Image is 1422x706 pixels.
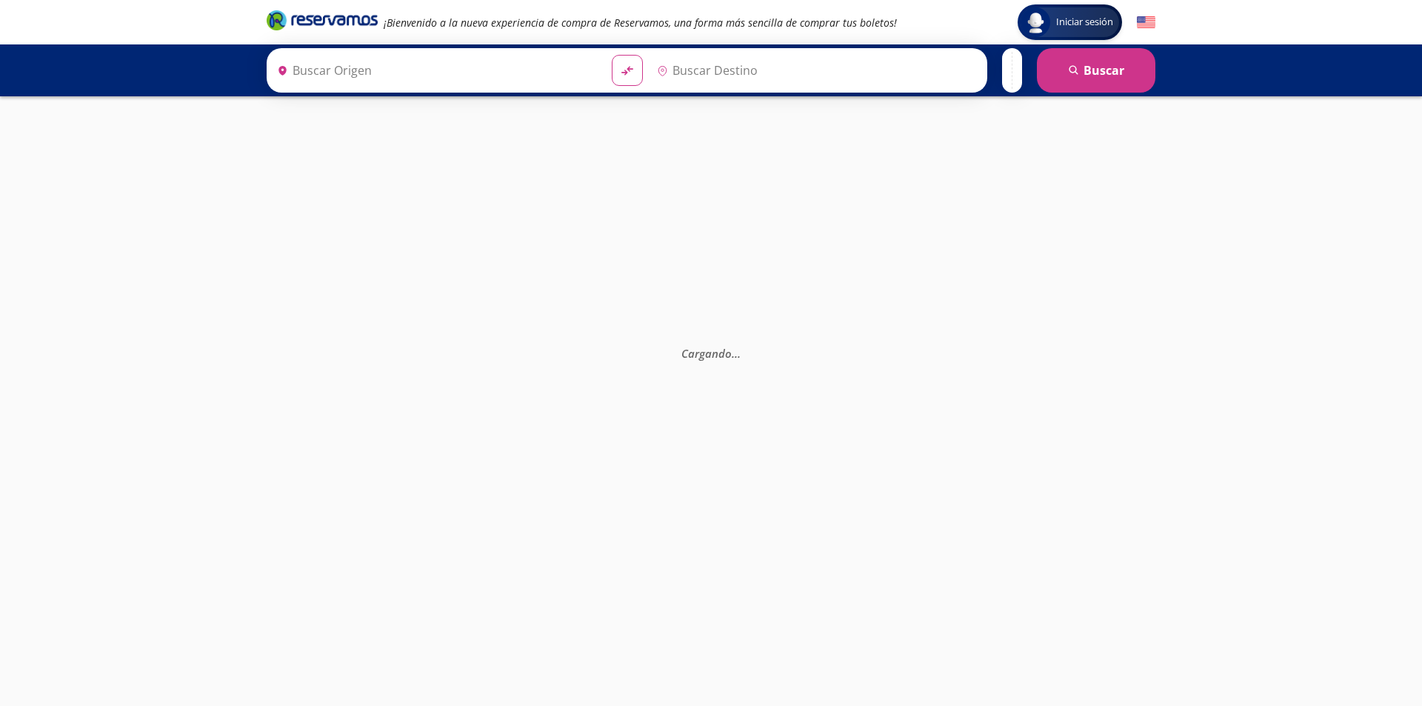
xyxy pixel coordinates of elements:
[267,9,378,36] a: Brand Logo
[1137,13,1155,32] button: English
[738,345,741,360] span: .
[732,345,735,360] span: .
[651,52,980,89] input: Buscar Destino
[267,9,378,31] i: Brand Logo
[1037,48,1155,93] button: Buscar
[681,345,741,360] em: Cargando
[271,52,600,89] input: Buscar Origen
[384,16,897,30] em: ¡Bienvenido a la nueva experiencia de compra de Reservamos, una forma más sencilla de comprar tus...
[735,345,738,360] span: .
[1050,15,1119,30] span: Iniciar sesión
